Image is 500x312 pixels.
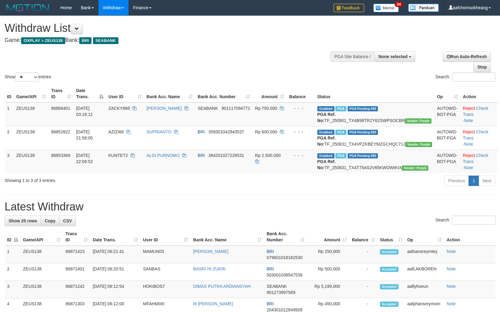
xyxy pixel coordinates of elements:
[198,129,205,134] span: BRI
[335,130,346,135] span: Marked by aaftrukkakada
[76,106,93,117] span: [DATE] 03:18:12
[435,85,461,102] th: Op: activate to sort column ascending
[435,102,461,126] td: AUTOWD-BOT-PGA
[51,106,70,111] span: 86868401
[267,290,295,295] span: Copy 901273997589 to clipboard
[405,142,432,147] span: Vendor URL: https://trx4.1velocity.biz
[317,106,334,111] span: Grabbed
[348,130,378,135] span: PGA Pending
[90,263,140,281] td: [DATE] 06:20:51
[464,118,473,123] a: Note
[63,263,90,281] td: 86871401
[307,263,349,281] td: Rp 500,000
[307,228,349,246] th: Amount: activate to sort column ascending
[14,150,49,173] td: ZEUS138
[93,37,118,44] span: SEABANK
[5,263,21,281] td: 2
[41,216,59,226] a: Copy
[464,165,473,170] a: Note
[144,85,195,102] th: Bank Acc. Name: activate to sort column ascending
[14,126,49,150] td: ZEUS138
[447,266,456,271] a: Note
[49,85,73,102] th: Trans ID: activate to sort column ascending
[5,246,21,263] td: 1
[452,216,495,225] input: Search:
[349,228,378,246] th: Balance: activate to sort column ascending
[5,126,14,150] td: 2
[5,102,14,126] td: 1
[90,281,140,298] td: [DATE] 06:12:54
[5,216,41,226] a: Show 25 rows
[222,106,250,111] span: Copy 901117094771 to clipboard
[267,249,274,254] span: BRI
[463,153,475,158] a: Reject
[267,301,274,306] span: BRI
[255,106,277,111] span: Rp 750.000
[208,153,244,158] span: Copy 384201027226531 to clipboard
[405,246,444,263] td: aafsansreymtey
[147,153,180,158] a: ALDI PURNOMO
[21,228,63,246] th: Game/API: activate to sort column ascending
[267,255,302,260] span: Copy 079601018182530 to clipboard
[289,105,312,111] div: - - -
[379,54,408,59] span: None selected
[193,301,233,306] a: M [PERSON_NAME]
[59,216,76,226] a: CSV
[21,263,63,281] td: ZEUS138
[378,228,405,246] th: Status: activate to sort column ascending
[395,2,403,7] span: 34
[473,62,491,72] a: Stop
[255,153,281,158] span: Rp 2.500.000
[90,228,140,246] th: Date Trans.: activate to sort column ascending
[452,72,495,82] input: Search:
[335,153,346,158] span: Marked by aaftrukkakada
[348,106,378,111] span: PGA Pending
[287,85,315,102] th: Balance
[375,51,415,62] button: None selected
[405,263,444,281] td: aafLAKBOREN
[63,246,90,263] td: 86871423
[108,129,124,134] span: AZIZI68
[5,3,51,12] img: MOTION_logo.png
[140,263,191,281] td: SANBAS
[373,4,399,12] img: Button%20Memo.svg
[315,85,435,102] th: Status
[317,153,334,158] span: Grabbed
[267,266,274,271] span: BRI
[74,85,106,102] th: Date Trans.: activate to sort column descending
[405,118,431,124] span: Vendor URL: https://trx4.1velocity.biz
[45,218,55,223] span: Copy
[63,218,72,223] span: CSV
[435,216,495,225] label: Search:
[5,175,204,184] div: Showing 1 to 3 of 3 entries
[447,249,456,254] a: Note
[461,85,498,102] th: Action
[108,106,130,111] span: ZACKY868
[408,4,439,12] img: panduan.png
[76,129,93,140] span: [DATE] 21:58:05
[51,153,70,158] span: 86853369
[63,281,90,298] td: 86871242
[79,37,91,44] span: BRI
[447,284,456,289] a: Note
[380,249,398,254] span: Accepted
[63,228,90,246] th: Trans ID: activate to sort column ascending
[443,51,491,62] a: Run Auto-Refresh
[464,142,473,147] a: Note
[252,85,287,102] th: Amount: activate to sort column ascending
[140,228,191,246] th: User ID: activate to sort column ascending
[90,246,140,263] td: [DATE] 06:21:41
[5,201,495,213] h1: Latest Withdraw
[349,281,378,298] td: -
[14,102,49,126] td: ZEUS138
[461,102,498,126] td: · ·
[330,51,375,62] div: PGA Site Balance /
[21,281,63,298] td: ZEUS138
[193,249,228,254] a: [PERSON_NAME]
[195,85,252,102] th: Bank Acc. Number: activate to sort column ascending
[14,85,49,102] th: Game/API: activate to sort column ascending
[315,102,435,126] td: TF_250901_TX4B98TR2Y62SWPSOCBR
[76,153,93,164] span: [DATE] 22:06:52
[289,129,312,135] div: - - -
[402,165,428,171] span: Vendor URL: https://trx4.1velocity.biz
